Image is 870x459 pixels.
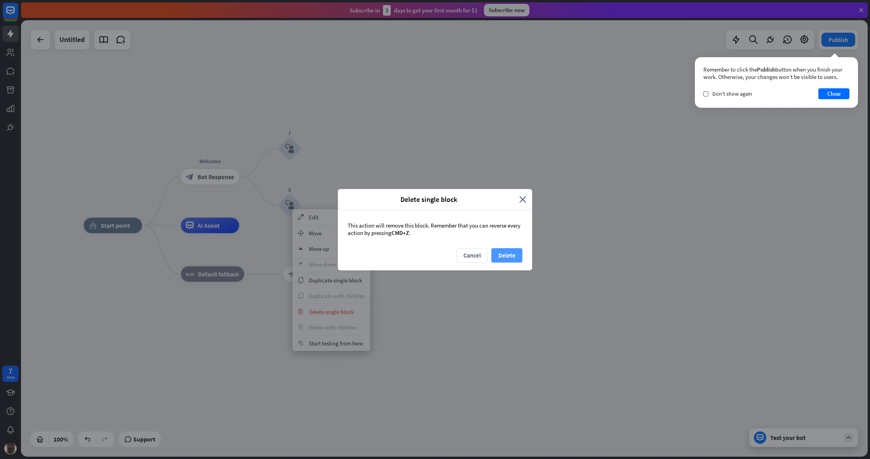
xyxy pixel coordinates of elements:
i: close [519,195,526,204]
span: Publish [757,66,775,73]
button: Open LiveChat chat widget [6,3,30,26]
span: CMD+Z [391,229,409,237]
button: Cancel [456,248,487,263]
span: Don't show again [712,90,752,97]
button: Delete [491,248,522,263]
div: This action will remove this block. Remember that you can reverse every action by pressing . [338,210,532,248]
div: Remember to click the button when you finish your work. Otherwise, your changes won’t be visible ... [703,66,849,81]
span: Delete single block [344,195,513,204]
button: Close [818,88,849,99]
